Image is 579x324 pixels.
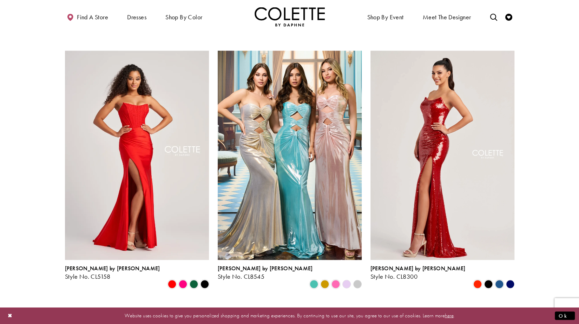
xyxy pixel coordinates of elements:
a: Toggle search [488,7,499,26]
i: Lilac [342,280,351,288]
span: Find a store [77,14,108,21]
span: Dresses [125,7,148,26]
i: Sapphire [506,280,514,288]
span: Style No. CL8300 [370,272,417,280]
a: Visit Colette by Daphne Style No. CL5158 Page [65,51,209,260]
span: Shop by color [165,14,202,21]
div: Colette by Daphne Style No. CL8300 [370,265,466,280]
i: Ocean Blue [495,280,504,288]
span: Shop by color [164,7,204,26]
a: Visit Home Page [255,7,325,26]
i: Aqua [310,280,318,288]
i: Silver [353,280,362,288]
a: Visit Colette by Daphne Style No. CL8300 Page [370,51,514,260]
i: Hunter [190,280,198,288]
span: [PERSON_NAME] by [PERSON_NAME] [370,264,466,272]
div: Colette by Daphne Style No. CL8545 [218,265,313,280]
span: Shop By Event [367,14,403,21]
i: Gold [321,280,329,288]
i: Hot Pink [179,280,187,288]
a: Visit Colette by Daphne Style No. CL8545 Page [218,51,362,260]
button: Close Dialog [4,310,16,322]
span: Style No. CL5158 [65,272,111,280]
span: Shop By Event [365,7,405,26]
p: Website uses cookies to give you personalized shopping and marketing experiences. By continuing t... [51,311,528,320]
span: Style No. CL8545 [218,272,264,280]
div: Colette by Daphne Style No. CL5158 [65,265,160,280]
a: Check Wishlist [504,7,514,26]
i: Black [200,280,209,288]
i: Red [168,280,176,288]
button: Submit Dialog [555,311,575,320]
span: Meet the designer [423,14,471,21]
span: [PERSON_NAME] by [PERSON_NAME] [65,264,160,272]
span: [PERSON_NAME] by [PERSON_NAME] [218,264,313,272]
img: Colette by Daphne [255,7,325,26]
a: here [445,312,454,319]
span: Dresses [127,14,146,21]
a: Meet the designer [421,7,473,26]
i: Pink [331,280,340,288]
i: Black [484,280,493,288]
i: Scarlet [473,280,482,288]
a: Find a store [65,7,110,26]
